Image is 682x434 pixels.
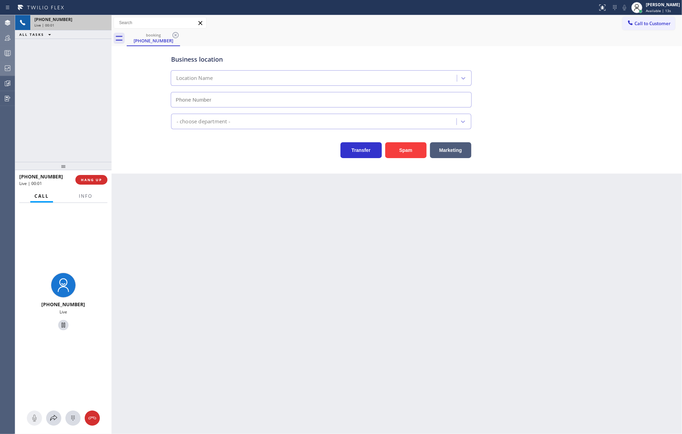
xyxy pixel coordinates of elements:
[34,17,72,22] span: [PHONE_NUMBER]
[58,320,69,330] button: Hold Customer
[127,38,179,44] div: [PHONE_NUMBER]
[646,8,671,13] span: Available | 13s
[171,92,472,107] input: Phone Number
[127,32,179,38] div: booking
[634,20,671,27] span: Call to Customer
[19,32,44,37] span: ALL TASKS
[114,17,206,28] input: Search
[171,55,471,64] div: Business location
[620,3,629,12] button: Mute
[34,193,49,199] span: Call
[65,411,81,426] button: Open dialpad
[340,142,382,158] button: Transfer
[177,117,230,125] div: - choose department -
[622,17,675,30] button: Call to Customer
[75,189,96,203] button: Info
[646,2,680,8] div: [PERSON_NAME]
[127,31,179,45] div: (217) 379-0381
[60,309,67,315] span: Live
[385,142,427,158] button: Spam
[75,175,107,185] button: HANG UP
[46,411,61,426] button: Open directory
[176,74,213,82] div: Location Name
[27,411,42,426] button: Mute
[30,189,53,203] button: Call
[79,193,92,199] span: Info
[85,411,100,426] button: Hang up
[15,30,58,39] button: ALL TASKS
[19,173,63,180] span: [PHONE_NUMBER]
[19,180,42,186] span: Live | 00:01
[430,142,471,158] button: Marketing
[34,23,54,28] span: Live | 00:01
[81,177,102,182] span: HANG UP
[42,301,85,308] span: [PHONE_NUMBER]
